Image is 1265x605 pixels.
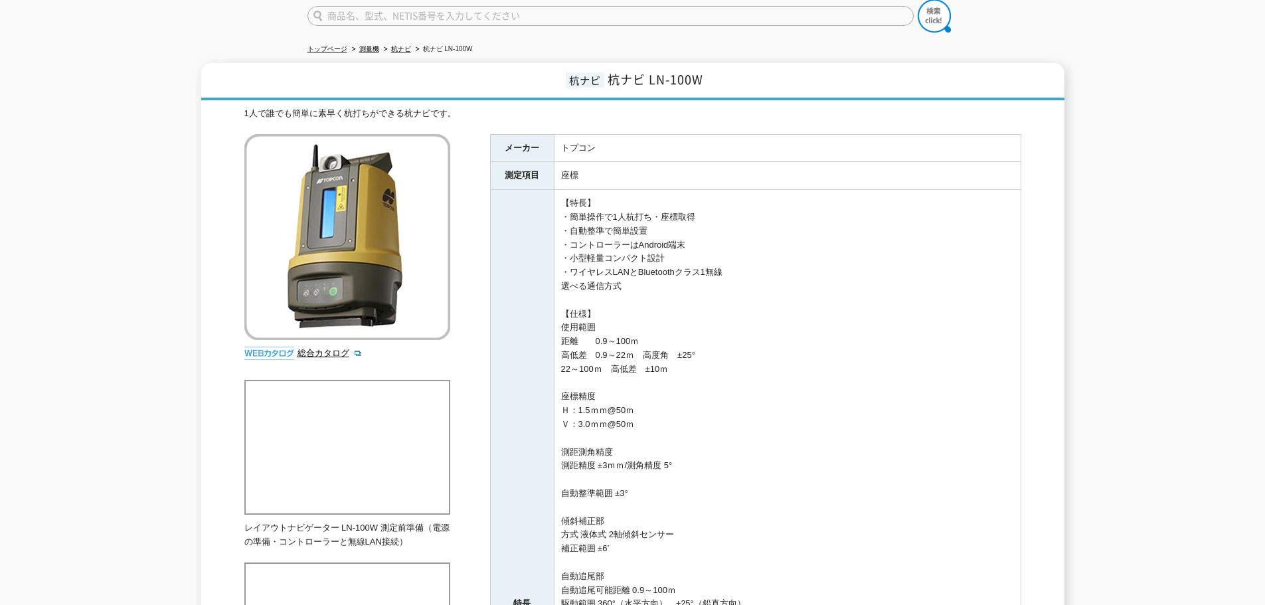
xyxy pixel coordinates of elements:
[608,70,703,88] span: 杭ナビ LN-100W
[307,6,914,26] input: 商品名、型式、NETIS番号を入力してください
[359,45,379,52] a: 測量機
[244,521,450,549] p: レイアウトナビゲーター LN-100W 測定前準備（電源の準備・コントローラーと無線LAN接続）
[244,347,294,360] img: webカタログ
[554,134,1021,162] td: トプコン
[244,107,1021,121] div: 1人で誰でも簡単に素早く杭打ちができる杭ナビです。
[566,72,604,88] span: 杭ナビ
[413,43,473,56] li: 杭ナビ LN-100W
[297,348,363,358] a: 総合カタログ
[490,162,554,190] th: 測定項目
[554,162,1021,190] td: 座標
[490,134,554,162] th: メーカー
[307,45,347,52] a: トップページ
[244,134,450,340] img: 杭ナビ LN-100W
[391,45,411,52] a: 杭ナビ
